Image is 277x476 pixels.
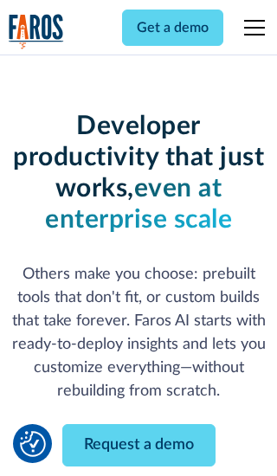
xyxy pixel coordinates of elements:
strong: Developer productivity that just works, [13,113,264,202]
a: Get a demo [122,10,223,46]
a: Request a demo [62,424,216,466]
a: home [9,14,64,49]
div: menu [234,7,268,48]
img: Logo of the analytics and reporting company Faros. [9,14,64,49]
strong: even at enterprise scale [45,176,232,233]
button: Cookie Settings [20,431,46,457]
p: Others make you choose: prebuilt tools that don't fit, or custom builds that take forever. Faros ... [9,263,269,403]
img: Revisit consent button [20,431,46,457]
